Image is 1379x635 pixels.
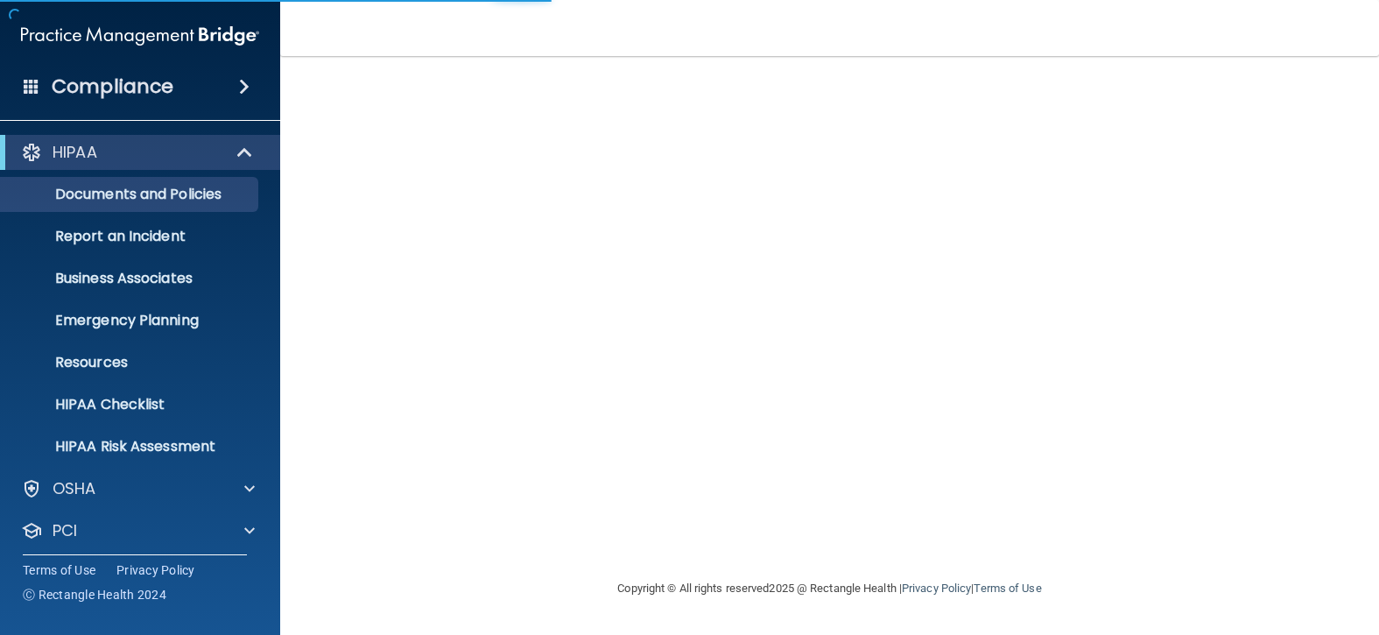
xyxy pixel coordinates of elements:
a: Privacy Policy [116,561,195,579]
p: HIPAA Risk Assessment [11,438,250,455]
a: Terms of Use [23,561,95,579]
p: Emergency Planning [11,312,250,329]
div: Copyright © All rights reserved 2025 @ Rectangle Health | | [510,561,1150,617]
p: OSHA [53,478,96,499]
p: HIPAA [53,142,97,163]
a: OSHA [21,478,255,499]
p: Resources [11,354,250,371]
p: Business Associates [11,270,250,287]
h4: Compliance [52,74,173,99]
p: PCI [53,520,77,541]
img: PMB logo [21,18,259,53]
p: Documents and Policies [11,186,250,203]
a: Terms of Use [974,582,1041,595]
a: Privacy Policy [902,582,971,595]
a: PCI [21,520,255,541]
p: HIPAA Checklist [11,396,250,413]
span: Ⓒ Rectangle Health 2024 [23,586,166,603]
p: Report an Incident [11,228,250,245]
a: HIPAA [21,142,254,163]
